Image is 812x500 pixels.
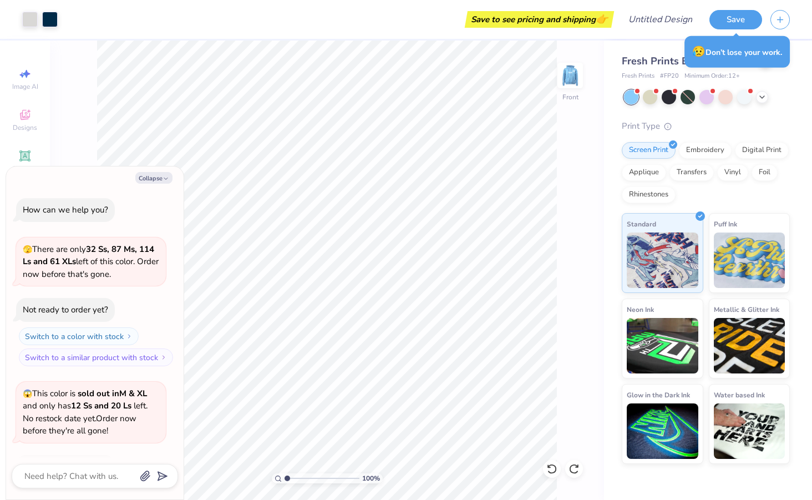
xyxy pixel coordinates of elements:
span: There are only left of this color. Order now before that's gone. [23,244,159,280]
div: How can we help you? [23,204,108,215]
img: Puff Ink [714,233,785,288]
img: Metallic & Glitter Ink [714,318,785,373]
div: Front [562,92,578,102]
span: Add Text [12,164,38,173]
div: Don’t lose your work. [684,36,790,68]
span: # FP20 [660,72,679,81]
span: 🫣 [23,244,32,255]
div: Transfers [669,164,714,181]
div: Save to see pricing and shipping [468,11,611,28]
img: Water based Ink [714,403,785,459]
span: Metallic & Glitter Ink [714,304,779,315]
div: Print Type [622,120,790,133]
img: Neon Ink [627,318,698,373]
div: Rhinestones [622,186,676,203]
button: Switch to a color with stock [19,327,139,345]
span: 😥 [692,44,706,59]
span: Puff Ink [714,218,737,230]
strong: 32 Ss, 87 Ms, 114 Ls and 61 XLs [23,244,154,267]
span: This color is and only has left . No restock date yet. Order now before they're all gone! [23,388,148,437]
strong: sold out in M & XL [78,388,147,399]
span: Water based Ink [714,389,765,401]
img: Switch to a similar product with stock [160,354,167,361]
span: 100 % [362,473,380,483]
span: 👉 [596,12,608,26]
span: Neon Ink [627,304,654,315]
div: Not ready to order yet? [23,304,108,315]
img: Front [559,64,581,87]
div: Applique [622,164,666,181]
span: Glow in the Dark Ink [627,389,690,401]
div: Digital Print [735,142,789,159]
span: 😱 [23,388,32,399]
img: Glow in the Dark Ink [627,403,698,459]
div: Vinyl [717,164,748,181]
img: Switch to a color with stock [126,333,133,340]
button: Save [709,10,762,29]
span: Designs [13,123,37,132]
div: Foil [752,164,778,181]
span: Minimum Order: 12 + [684,72,740,81]
button: Switch to a similar product with stock [19,349,173,366]
img: Standard [627,233,698,288]
div: Embroidery [679,142,732,159]
div: Screen Print [622,142,676,159]
span: Image AI [12,82,38,91]
span: Standard [627,218,656,230]
input: Untitled Design [620,8,701,31]
span: Fresh Prints Bond St Hoodie [622,54,755,68]
strong: 12 Ss and 20 Ls [71,400,131,411]
button: Collapse [135,172,172,184]
span: Fresh Prints [622,72,654,81]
